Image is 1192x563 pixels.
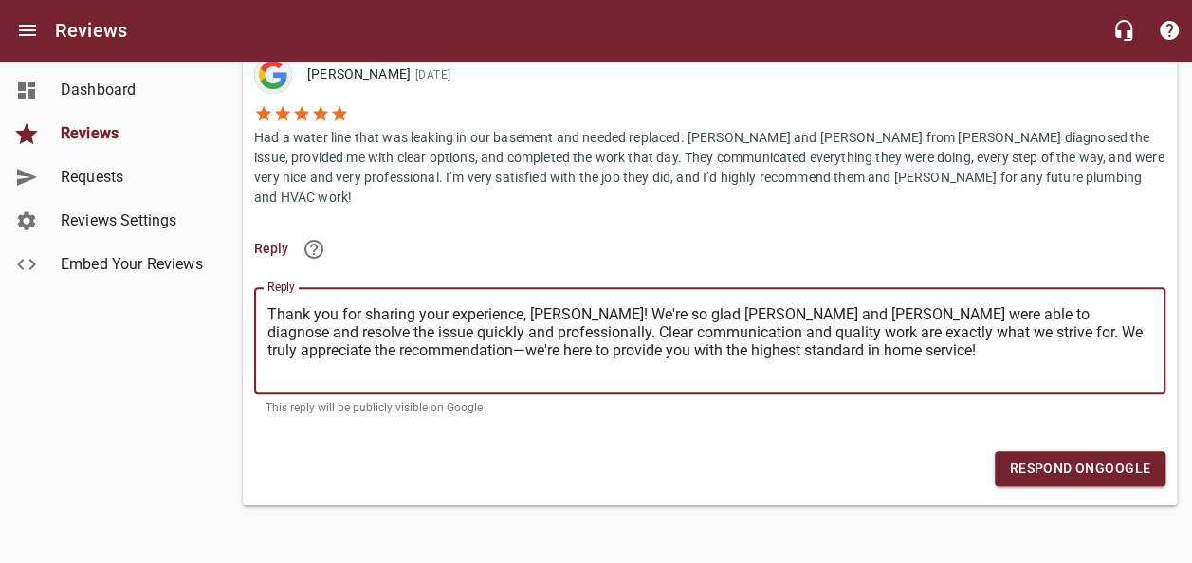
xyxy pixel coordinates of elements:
[61,122,205,145] span: Reviews
[254,123,1165,208] p: Had a water line that was leaking in our basement and needed replaced. [PERSON_NAME] and [PERSON_...
[254,56,292,94] img: google-dark.png
[61,166,205,189] span: Requests
[61,253,205,276] span: Embed Your Reviews
[61,209,205,232] span: Reviews Settings
[61,79,205,101] span: Dashboard
[254,226,1165,272] li: Reply
[266,402,1154,413] p: This reply will be publicly visible on Google
[1146,8,1192,53] button: Support Portal
[1010,457,1150,481] span: Respond on Google
[5,8,50,53] button: Open drawer
[55,15,127,45] h6: Reviews
[995,451,1165,486] button: Respond onGoogle
[411,68,450,82] span: [DATE]
[267,305,1152,377] textarea: Thank you for sharing your experience, [PERSON_NAME]! We're so glad [PERSON_NAME] and [PERSON_NAM...
[254,56,292,94] div: Google
[307,64,1150,85] p: [PERSON_NAME]
[291,227,337,272] a: Learn more about responding to reviews
[1101,8,1146,53] button: Live Chat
